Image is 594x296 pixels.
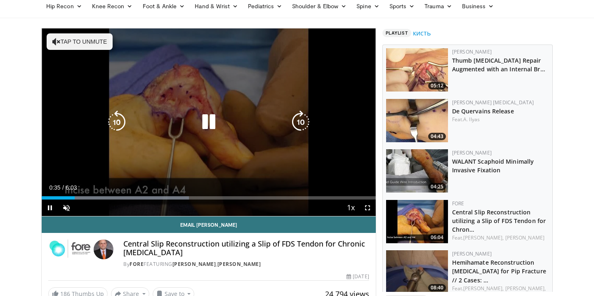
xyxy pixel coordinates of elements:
[452,99,534,106] a: [PERSON_NAME] [MEDICAL_DATA]
[463,234,504,241] a: [PERSON_NAME],
[42,196,376,200] div: Progress Bar
[428,284,446,291] span: 08:40
[386,99,448,142] img: fcbb7653-638d-491d-ab91-ceb02087afd5.150x105_q85_crop-smart_upscale.jpg
[452,258,546,284] a: Hemihamate Reconstruction [MEDICAL_DATA] for Pip Fracture // 2 Cases: …
[428,82,446,89] span: 05:12
[343,200,359,216] button: Playback Rate
[386,48,448,92] img: 18fe8774-8694-468a-97ee-6cb1b8e4c11d.150x105_q85_crop-smart_upscale.jpg
[386,250,448,294] a: 08:40
[505,234,544,241] a: [PERSON_NAME]
[452,107,514,115] a: De Quervains Release
[386,250,448,294] img: 7755e1a8-c932-4362-a1af-9f4e7aa31bf7.150x105_q85_crop-smart_upscale.jpg
[123,240,369,257] h4: Central Slip Reconstruction utilizing a Slip of FDS Tendon for Chronic [MEDICAL_DATA]
[382,29,411,37] span: Playlist
[48,240,90,259] img: FORE
[130,261,144,268] a: FORE
[359,200,376,216] button: Fullscreen
[346,273,369,280] div: [DATE]
[42,200,58,216] button: Pause
[428,133,446,140] span: 04:43
[386,149,448,193] img: aa5f5e70-ef81-4917-bf95-e4655c2a524a.150x105_q85_crop-smart_upscale.jpg
[463,285,504,292] a: [PERSON_NAME],
[172,261,216,268] a: [PERSON_NAME]
[58,200,75,216] button: Unmute
[123,261,369,268] div: By FEATURING ,
[42,216,376,233] a: Email [PERSON_NAME]
[452,200,464,207] a: FORE
[386,149,448,193] a: 04:25
[463,116,480,123] a: A. Ilyas
[217,261,261,268] a: [PERSON_NAME]
[386,200,448,243] img: a3caf157-84ca-44da-b9c8-ceb8ddbdfb08.150x105_q85_crop-smart_upscale.jpg
[452,116,549,123] div: Feat.
[49,184,60,191] span: 0:35
[62,184,64,191] span: /
[452,250,492,257] a: [PERSON_NAME]
[386,99,448,142] a: 04:43
[428,183,446,190] span: 04:25
[505,285,546,292] a: [PERSON_NAME],
[452,157,534,174] a: WALANT Scaphoid Minimally Invasive Fixation
[452,48,492,55] a: [PERSON_NAME]
[386,48,448,92] a: 05:12
[47,33,113,50] button: Tap to unmute
[428,234,446,241] span: 06:04
[452,56,545,73] a: Thumb [MEDICAL_DATA] Repair Augmented with an Internal Br…
[42,28,376,216] video-js: Video Player
[413,28,431,38] a: кисть
[386,200,448,243] a: 06:04
[94,240,113,259] img: Avatar
[452,208,546,233] a: Central Slip Reconstruction utilizing a Slip of FDS Tendon for Chron…
[452,234,549,242] div: Feat.
[66,184,77,191] span: 6:03
[452,149,492,156] a: [PERSON_NAME]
